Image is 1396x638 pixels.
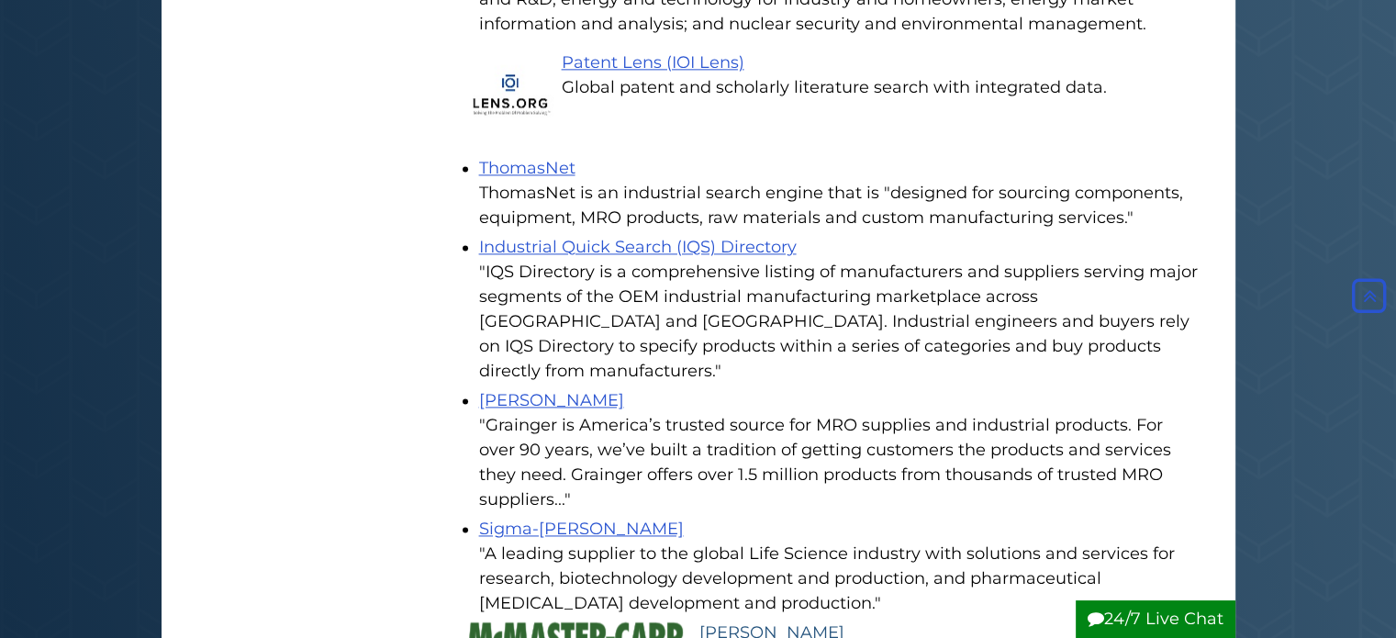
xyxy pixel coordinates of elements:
[1076,600,1235,638] button: 24/7 Live Chat
[479,181,1198,230] div: ThomasNet is an industrial search engine that is "designed for sourcing components, equipment, MR...
[479,519,684,539] a: Sigma-[PERSON_NAME]
[479,413,1198,512] div: "Grainger is America’s trusted source for MRO supplies and industrial products. For over 90 years...
[479,260,1198,384] div: "IQS Directory is a comprehensive listing of manufacturers and suppliers serving major segments o...
[479,390,624,410] a: [PERSON_NAME]
[479,75,1198,100] div: Global patent and scholarly literature search with integrated data.
[1347,285,1391,306] a: Back to Top
[479,542,1198,616] div: "A leading supplier to the global Life Science industry with solutions and services for research,...
[479,158,575,178] a: ThomasNet
[479,237,797,257] a: Industrial Quick Search (IQS) Directory
[562,52,744,73] a: Patent Lens (IOI Lens)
